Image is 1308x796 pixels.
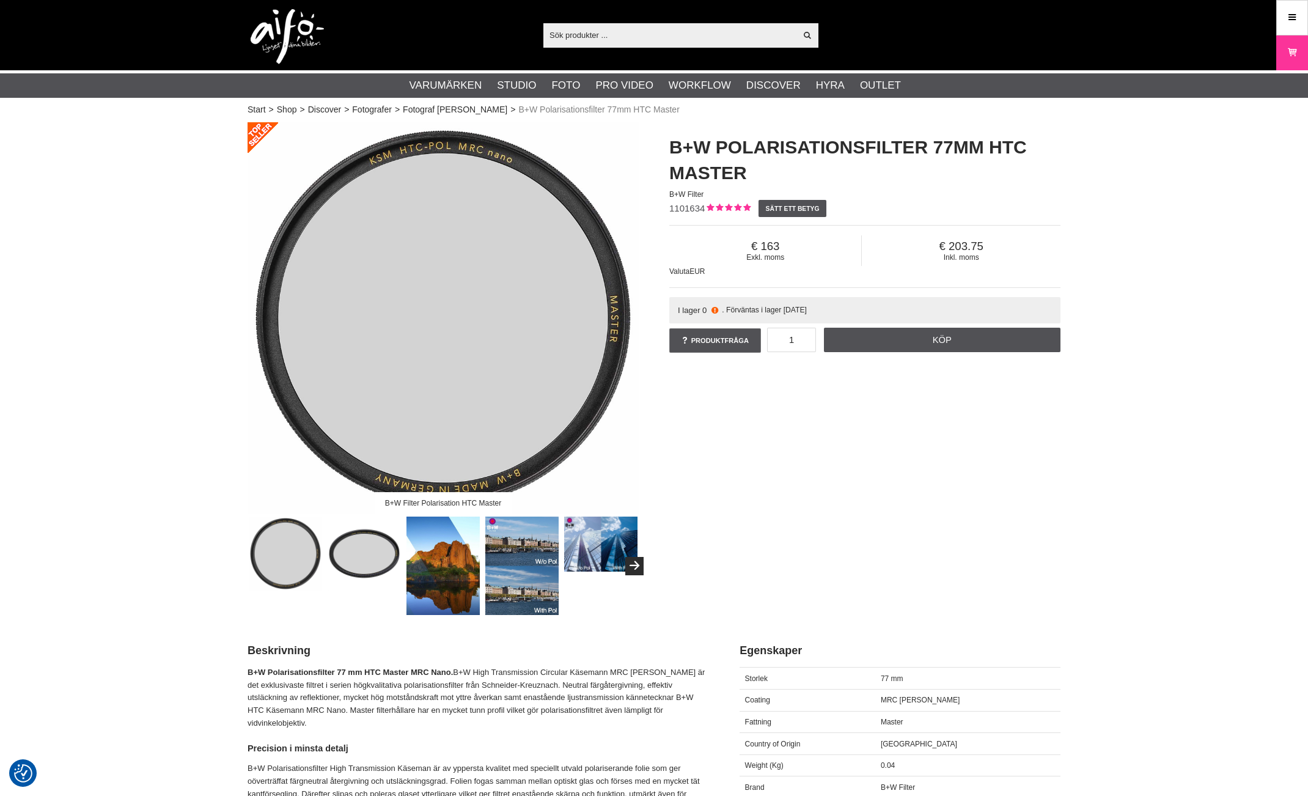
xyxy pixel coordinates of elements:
[328,517,402,591] img: Very slim filter mount
[689,267,705,276] span: EUR
[375,492,512,514] div: B+W Filter Polarisation HTC Master
[746,78,801,94] a: Discover
[705,202,751,215] div: Kundbetyg: 5.00
[759,200,826,217] a: Sätt ett betyg
[745,718,771,726] span: Fattning
[248,666,709,730] p: B+W High Transmission Circular Käsemann MRC [PERSON_NAME] är det exklusivaste filtret i serien hö...
[269,103,274,116] span: >
[406,517,480,615] img: Sample image polarizer filter
[518,103,679,116] span: B+W Polarisationsfilter 77mm HTC Master
[299,103,304,116] span: >
[881,674,903,683] span: 77 mm
[551,78,580,94] a: Foto
[860,78,901,94] a: Outlet
[669,328,761,353] a: Produktfråga
[248,643,709,658] h2: Beskrivning
[862,253,1060,262] span: Inkl. moms
[745,783,765,792] span: Brand
[14,762,32,784] button: Samtyckesinställningar
[14,764,32,783] img: Revisit consent button
[543,26,796,44] input: Sök produkter ...
[669,190,704,199] span: B+W Filter
[669,78,731,94] a: Workflow
[248,668,453,677] strong: B+W Polarisationsfilter 77 mm HTC Master MRC Nano.
[352,103,392,116] a: Fotografer
[410,78,482,94] a: Varumärken
[249,517,323,591] img: B+W Filter Polarisation HTC Master
[678,306,700,315] span: I lager
[881,740,957,748] span: [GEOGRAPHIC_DATA]
[862,240,1060,253] span: 203.75
[344,103,349,116] span: >
[308,103,341,116] a: Discover
[722,306,807,314] span: . Förväntas i lager [DATE]
[881,783,915,792] span: B+W Filter
[510,103,515,116] span: >
[745,674,768,683] span: Storlek
[395,103,400,116] span: >
[710,306,719,315] i: Beställd
[669,253,861,262] span: Exkl. moms
[881,761,895,770] span: 0.04
[669,203,705,213] span: 1101634
[248,122,639,514] img: B+W Filter Polarisation HTC Master
[485,517,559,615] img: Sample image polarizer filter
[497,78,536,94] a: Studio
[669,240,861,253] span: 163
[669,135,1060,186] h1: B+W Polarisationsfilter 77mm HTC Master
[816,78,845,94] a: Hyra
[403,103,507,116] a: Fotograf [PERSON_NAME]
[745,761,784,770] span: Weight (Kg)
[248,103,266,116] a: Start
[881,696,960,704] span: MRC [PERSON_NAME]
[745,740,801,748] span: Country of Origin
[251,9,324,64] img: logo.png
[564,517,638,572] img: Sample image polarizer filter
[277,103,297,116] a: Shop
[625,557,644,575] button: Next
[669,267,689,276] span: Valuta
[740,643,1060,658] h2: Egenskaper
[745,696,770,704] span: Coating
[702,306,707,315] span: 0
[824,328,1061,352] a: Köp
[248,742,709,754] h4: Precision i minsta detalj
[881,718,903,726] span: Master
[595,78,653,94] a: Pro Video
